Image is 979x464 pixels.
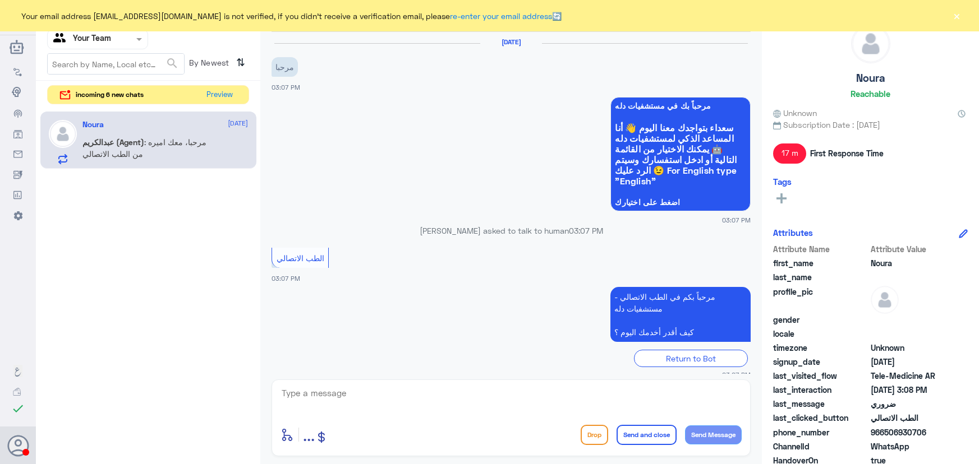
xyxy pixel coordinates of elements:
span: last_interaction [773,384,868,396]
p: 8/10/2025, 3:07 PM [272,57,298,77]
p: 8/10/2025, 3:07 PM [610,287,751,342]
img: defaultAdmin.png [852,25,890,63]
span: last_message [773,398,868,410]
span: First Response Time [810,147,884,159]
span: Subscription Date : [DATE] [773,119,968,131]
span: عبدالكريم (Agent) [82,137,144,147]
a: re-enter your email address [450,11,552,21]
span: 2025-10-08T12:08:38.452Z [871,384,952,396]
button: Send Message [685,425,742,444]
h5: Noura [82,120,104,129]
span: 03:07 PM [722,370,751,379]
span: ChannelId [773,440,868,452]
h6: Tags [773,177,792,187]
p: [PERSON_NAME] asked to talk to human [272,225,751,236]
button: Preview [201,86,237,104]
span: Unknown [871,342,952,354]
span: 2025-10-08T12:07:00.062Z [871,356,952,368]
button: ... [303,422,315,447]
span: Tele-Medicine AR [871,370,952,382]
i: check [11,402,25,415]
span: الطب الاتصالي [871,412,952,424]
span: phone_number [773,426,868,438]
span: مرحباً بك في مستشفيات دله [615,101,746,110]
span: Attribute Name [773,243,868,255]
span: 03:07 PM [272,83,300,91]
input: Search by Name, Local etc… [48,54,184,74]
span: By Newest [185,53,232,76]
span: gender [773,314,868,326]
div: Return to Bot [634,350,748,367]
button: Send and close [617,425,677,445]
span: Attribute Value [871,243,952,255]
span: last_clicked_button [773,412,868,424]
button: × [951,10,962,21]
span: سعداء بتواجدك معنا اليوم 👋 أنا المساعد الذكي لمستشفيات دله 🤖 يمكنك الاختيار من القائمة التالية أو... [615,122,746,186]
span: profile_pic [773,286,868,312]
button: search [166,54,179,73]
span: 2 [871,440,952,452]
h6: Attributes [773,228,813,238]
span: : مرحبا، معك اميره من الطب الاتصالي [82,137,206,159]
img: defaultAdmin.png [871,286,899,314]
span: signup_date [773,356,868,368]
span: 966506930706 [871,426,952,438]
span: 03:07 PM [722,215,751,225]
span: first_name [773,257,868,269]
span: [DATE] [228,118,248,128]
span: incoming 6 new chats [76,90,144,100]
span: timezone [773,342,868,354]
span: search [166,57,179,70]
span: last_visited_flow [773,370,868,382]
span: null [871,314,952,326]
i: ⇅ [236,53,245,72]
span: null [871,328,952,340]
img: defaultAdmin.png [49,120,77,148]
button: Avatar [7,435,29,456]
span: Unknown [773,107,817,119]
button: Drop [581,425,608,445]
span: Your email address [EMAIL_ADDRESS][DOMAIN_NAME] is not verified, if you didn't receive a verifica... [21,10,562,22]
span: 03:07 PM [272,275,300,282]
span: Noura [871,257,952,269]
span: ... [303,424,315,444]
span: 03:07 PM [569,226,603,235]
span: الطب الاتصالي [277,253,324,263]
span: ضروري [871,398,952,410]
span: 17 m [773,143,806,164]
span: last_name [773,271,868,283]
span: اضغط على اختيارك [615,198,746,207]
h5: Noura [856,72,885,85]
h6: Reachable [851,89,890,99]
span: locale [773,328,868,340]
h6: [DATE] [480,38,542,46]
